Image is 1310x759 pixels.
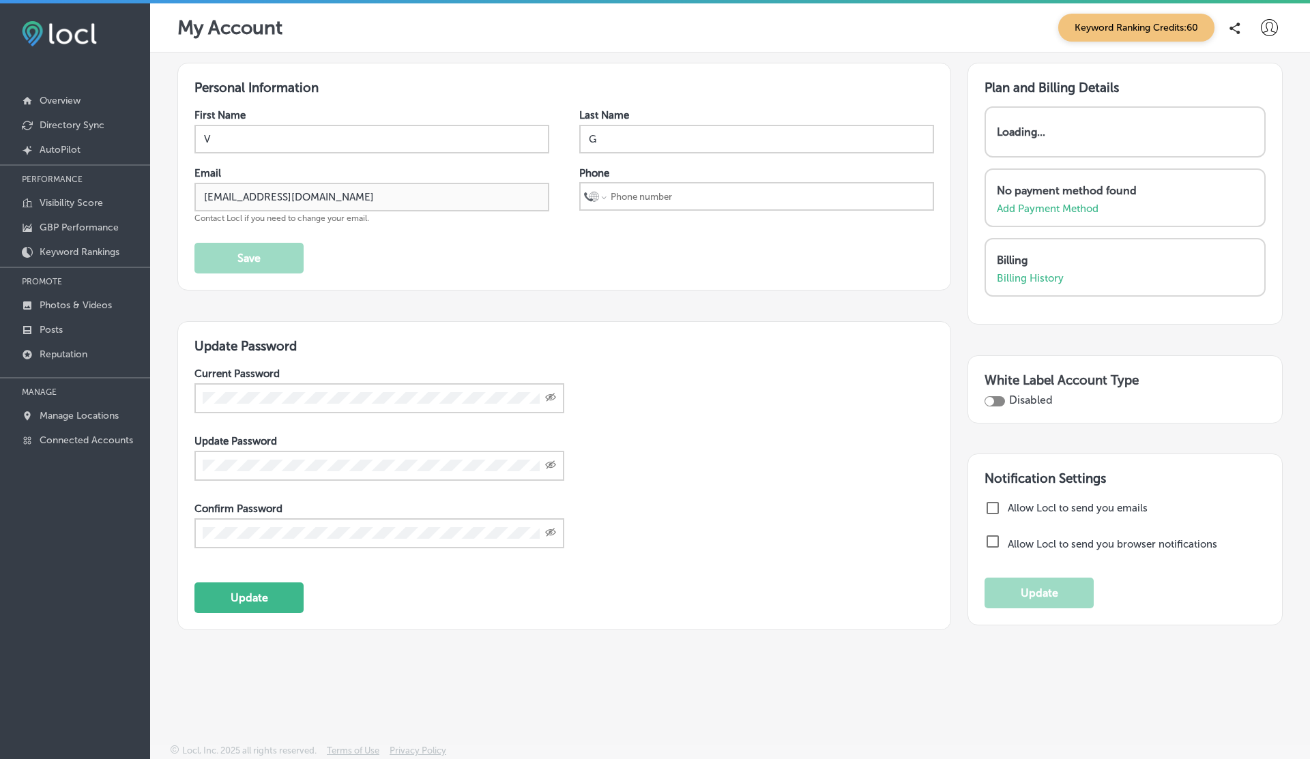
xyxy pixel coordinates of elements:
input: Enter First Name [194,125,549,153]
label: Allow Locl to send you emails [1008,502,1262,514]
button: Save [194,243,304,273]
p: Connected Accounts [40,434,133,446]
label: Email [194,167,221,179]
span: Toggle password visibility [545,460,556,472]
p: AutoPilot [40,144,81,155]
button: Update [985,578,1094,608]
label: Phone [579,167,609,179]
span: Toggle password visibility [545,527,556,539]
img: fda3e92497d09a02dc62c9cd864e3231.png [22,21,97,46]
a: Billing History [997,272,1064,284]
input: Enter Email [194,183,549,211]
span: Keyword Ranking Credits: 60 [1058,14,1214,42]
h3: Plan and Billing Details [985,80,1266,95]
p: Visibility Score [40,197,103,209]
p: GBP Performance [40,222,119,233]
h3: Notification Settings [985,471,1266,486]
p: Photos & Videos [40,299,112,311]
p: No payment method found [997,184,1247,197]
h3: Update Password [194,338,934,354]
p: Posts [40,324,63,336]
p: Reputation [40,348,87,360]
p: Billing [997,254,1247,267]
input: Enter Last Name [579,125,934,153]
p: Loading... [997,125,1045,138]
label: Last Name [579,109,629,121]
p: Keyword Rankings [40,246,119,258]
label: Update Password [194,435,277,447]
p: Directory Sync [40,119,104,131]
p: My Account [177,16,282,39]
span: Contact Locl if you need to change your email. [194,213,369,223]
a: Add Payment Method [997,203,1098,215]
input: Phone number [609,183,929,209]
button: Update [194,582,304,613]
p: Manage Locations [40,410,119,421]
span: Disabled [1009,393,1053,406]
span: Toggle password visibility [545,392,556,404]
label: Allow Locl to send you browser notifications [1008,538,1217,550]
h3: Personal Information [194,80,934,95]
p: Locl, Inc. 2025 all rights reserved. [182,745,317,756]
label: Confirm Password [194,503,282,515]
label: First Name [194,109,246,121]
p: Overview [40,95,81,106]
label: Current Password [194,368,280,380]
h3: White Label Account Type [985,372,1266,393]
